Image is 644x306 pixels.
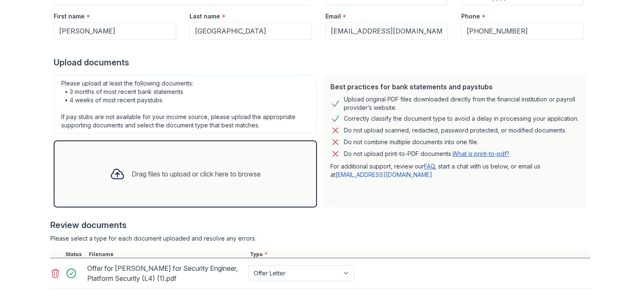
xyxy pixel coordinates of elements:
[87,262,245,285] div: Offer for [PERSON_NAME] for Security Engineer, Platform Security (L4) (1).pdf
[64,251,87,258] div: Status
[344,114,579,124] div: Correctly classify the document type to avoid a delay in processing your application.
[424,163,435,170] a: FAQ
[190,12,220,21] label: Last name
[335,171,432,178] a: [EMAIL_ADDRESS][DOMAIN_NAME]
[344,125,566,135] div: Do not upload scanned, redacted, password protected, or modified documents.
[54,12,85,21] label: First name
[344,95,580,112] div: Upload original PDF files downloaded directly from the financial institution or payroll provider’...
[330,162,580,179] p: For additional support, review our , start a chat with us below, or email us at
[344,137,478,147] div: Do not combine multiple documents into one file.
[452,150,509,157] a: What is print-to-pdf?
[87,251,248,258] div: Filename
[248,251,590,258] div: Type
[54,57,590,68] div: Upload documents
[132,169,261,179] div: Drag files to upload or click here to browse
[50,219,590,231] div: Review documents
[325,12,341,21] label: Email
[344,150,509,158] p: Do not upload print-to-PDF documents.
[330,82,580,92] div: Best practices for bank statements and paystubs
[50,234,590,243] div: Please select a type for each document uploaded and resolve any errors.
[54,75,317,134] div: Please upload at least the following documents: • 3 months of most recent bank statements • 4 wee...
[461,12,480,21] label: Phone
